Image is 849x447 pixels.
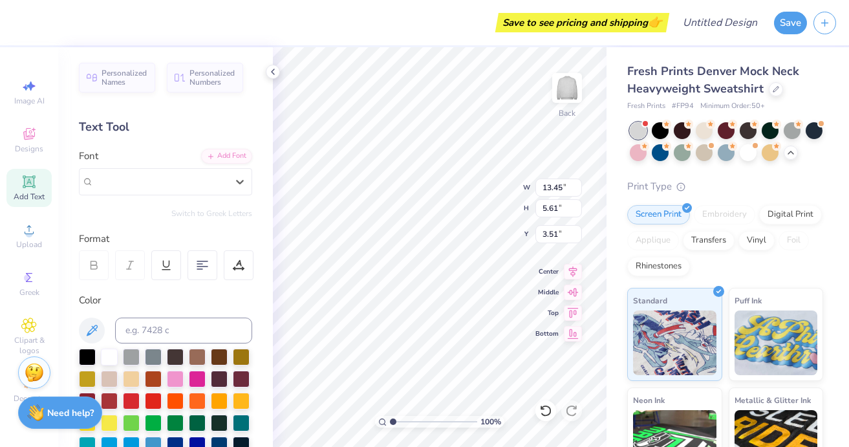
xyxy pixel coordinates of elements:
span: Decorate [14,393,45,404]
span: Neon Ink [633,393,665,407]
span: Personalized Names [102,69,147,87]
span: Greek [19,287,39,298]
span: Add Text [14,191,45,202]
div: Foil [779,231,809,250]
div: Print Type [627,179,823,194]
div: Text Tool [79,118,252,136]
div: Transfers [683,231,735,250]
span: Fresh Prints [627,101,665,112]
img: Puff Ink [735,311,818,375]
div: Vinyl [738,231,775,250]
div: Color [79,293,252,308]
span: Upload [16,239,42,250]
div: Format [79,232,253,246]
span: Metallic & Glitter Ink [735,393,811,407]
span: Top [535,309,559,318]
div: Rhinestones [627,257,690,276]
input: e.g. 7428 c [115,318,252,343]
input: Untitled Design [672,10,768,36]
span: Minimum Order: 50 + [700,101,765,112]
div: Add Font [201,149,252,164]
span: # FP94 [672,101,694,112]
span: Personalized Numbers [189,69,235,87]
button: Switch to Greek Letters [171,208,252,219]
div: Embroidery [694,205,755,224]
span: Middle [535,288,559,297]
span: Designs [15,144,43,154]
span: Clipart & logos [6,335,52,356]
img: Standard [633,311,716,375]
span: Puff Ink [735,294,762,307]
img: Back [554,75,580,101]
div: Save to see pricing and shipping [499,13,666,32]
div: Screen Print [627,205,690,224]
span: Bottom [535,329,559,338]
label: Font [79,149,98,164]
div: Back [559,107,575,119]
div: Applique [627,231,679,250]
span: Fresh Prints Denver Mock Neck Heavyweight Sweatshirt [627,63,799,96]
span: Center [535,267,559,276]
div: Digital Print [759,205,822,224]
strong: Need help? [47,407,94,419]
span: Image AI [14,96,45,106]
span: 👉 [648,14,662,30]
button: Save [774,12,807,34]
span: 100 % [480,416,501,428]
span: Standard [633,294,667,307]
